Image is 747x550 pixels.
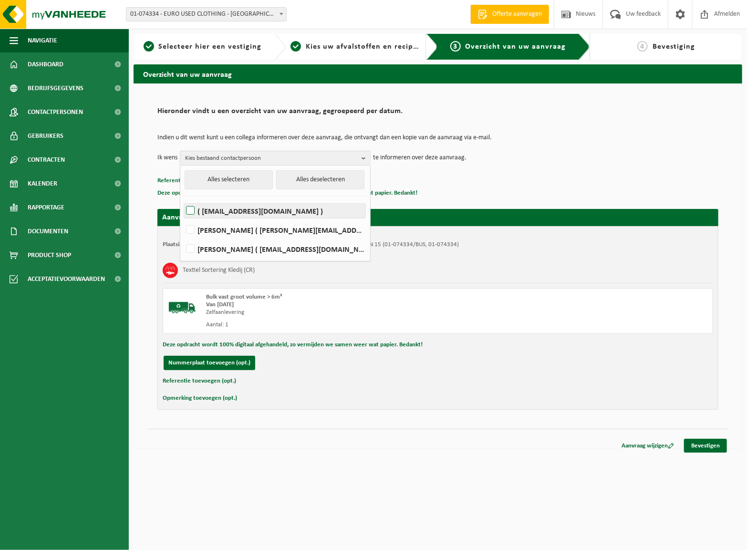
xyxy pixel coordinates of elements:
span: Kies uw afvalstoffen en recipiënten [306,43,437,51]
a: Offerte aanvragen [470,5,549,24]
button: Deze opdracht wordt 100% digitaal afgehandeld, zo vermijden we samen weer wat papier. Bedankt! [157,187,417,199]
button: Deze opdracht wordt 100% digitaal afgehandeld, zo vermijden we samen weer wat papier. Bedankt! [163,339,423,351]
button: Kies bestaand contactpersoon [180,151,371,165]
span: Documenten [28,219,68,243]
button: Referentie toevoegen (opt.) [157,175,231,187]
button: Nummerplaat toevoegen (opt.) [164,356,255,370]
div: Aantal: 1 [206,321,476,329]
span: Kalender [28,172,57,196]
span: 1 [144,41,154,52]
span: 01-074334 - EURO USED CLOTHING - ZEVENBERGEN [126,7,287,21]
label: [PERSON_NAME] ( [PERSON_NAME][EMAIL_ADDRESS][DOMAIN_NAME] ) [184,223,365,237]
span: Contracten [28,148,65,172]
span: Gebruikers [28,124,63,148]
span: Selecteer hier een vestiging [159,43,262,51]
span: Rapportage [28,196,64,219]
span: Kies bestaand contactpersoon [185,151,358,166]
a: Aanvraag wijzigen [614,439,681,453]
label: ( [EMAIL_ADDRESS][DOMAIN_NAME] ) [184,204,365,218]
h3: Textiel Sortering Kledij (CR) [183,263,255,278]
span: 3 [450,41,461,52]
h2: Overzicht van uw aanvraag [134,64,742,83]
strong: Van [DATE] [206,301,234,308]
span: Bevestiging [653,43,695,51]
span: Dashboard [28,52,63,76]
div: Zelfaanlevering [206,309,476,316]
p: te informeren over deze aanvraag. [373,151,467,165]
button: Opmerking toevoegen (opt.) [163,392,237,405]
span: Bulk vast groot volume > 6m³ [206,294,282,300]
button: Alles deselecteren [276,170,364,189]
button: Referentie toevoegen (opt.) [163,375,236,387]
span: 4 [637,41,648,52]
strong: Aanvraag voor [DATE] [162,214,234,221]
label: [PERSON_NAME] ( [EMAIL_ADDRESS][DOMAIN_NAME] ) [184,242,365,256]
a: 1Selecteer hier een vestiging [138,41,267,52]
button: Alles selecteren [185,170,273,189]
span: Bedrijfsgegevens [28,76,83,100]
p: Ik wens [157,151,177,165]
span: Offerte aanvragen [490,10,544,19]
span: Contactpersonen [28,100,83,124]
span: Acceptatievoorwaarden [28,267,105,291]
span: Overzicht van uw aanvraag [466,43,566,51]
span: 01-074334 - EURO USED CLOTHING - ZEVENBERGEN [126,8,286,21]
img: BL-SO-LV.png [168,293,197,322]
h2: Hieronder vindt u een overzicht van uw aanvraag, gegroepeerd per datum. [157,107,718,120]
span: Navigatie [28,29,57,52]
a: 2Kies uw afvalstoffen en recipiënten [290,41,419,52]
a: Bevestigen [684,439,727,453]
span: Product Shop [28,243,71,267]
strong: Plaatsingsadres: [163,241,204,248]
p: Indien u dit wenst kunt u een collega informeren over deze aanvraag, die ontvangt dan een kopie v... [157,135,718,141]
span: 2 [290,41,301,52]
